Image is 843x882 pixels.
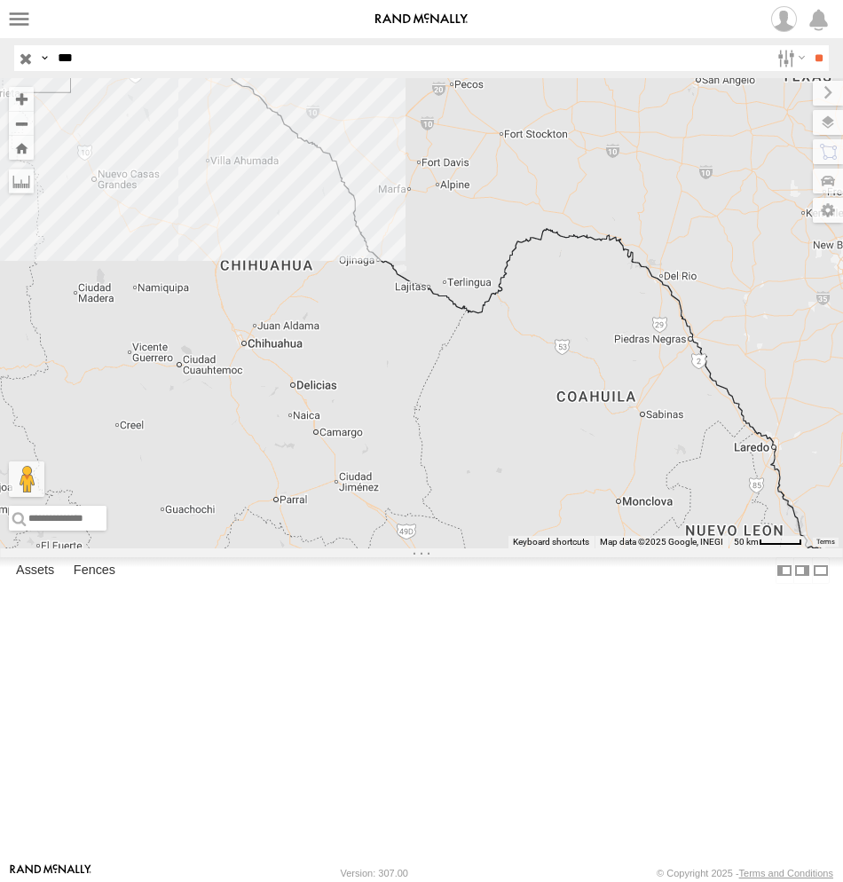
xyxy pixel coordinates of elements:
[375,13,468,26] img: rand-logo.svg
[739,868,833,878] a: Terms and Conditions
[657,868,833,878] div: © Copyright 2025 -
[734,537,759,547] span: 50 km
[7,558,63,583] label: Assets
[813,198,843,223] label: Map Settings
[770,45,808,71] label: Search Filter Options
[812,557,830,583] label: Hide Summary Table
[9,461,44,497] button: Drag Pegman onto the map to open Street View
[600,537,723,547] span: Map data ©2025 Google, INEGI
[729,536,808,548] button: Map Scale: 50 km per 45 pixels
[513,536,589,548] button: Keyboard shortcuts
[9,87,34,111] button: Zoom in
[9,136,34,160] button: Zoom Home
[793,557,811,583] label: Dock Summary Table to the Right
[776,557,793,583] label: Dock Summary Table to the Left
[37,45,51,71] label: Search Query
[9,111,34,136] button: Zoom out
[341,868,408,878] div: Version: 307.00
[10,864,91,882] a: Visit our Website
[65,558,124,583] label: Fences
[816,539,835,546] a: Terms (opens in new tab)
[9,169,34,193] label: Measure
